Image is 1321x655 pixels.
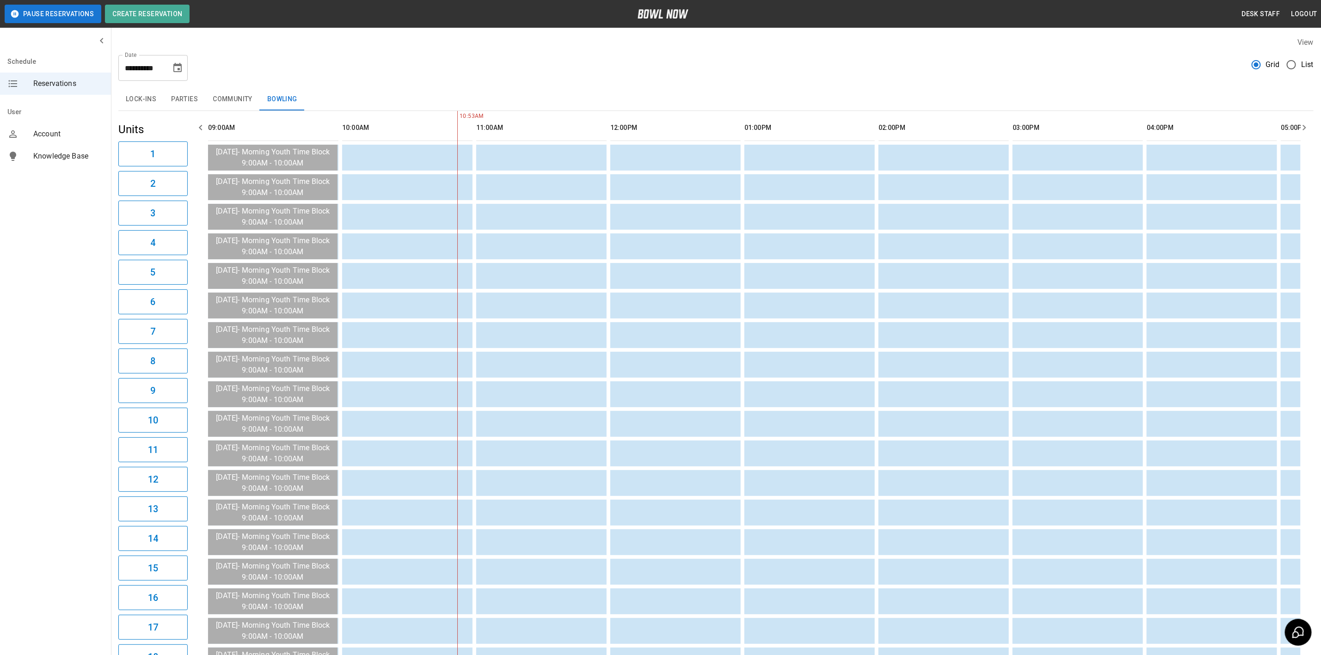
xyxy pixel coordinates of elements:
label: View [1297,38,1314,47]
button: 9 [118,378,188,403]
button: 13 [118,496,188,521]
span: 10:53AM [457,112,460,121]
button: Desk Staff [1238,6,1284,23]
h6: 1 [150,147,155,161]
h6: 14 [148,531,158,546]
button: 1 [118,141,188,166]
span: Knowledge Base [33,151,104,162]
button: 17 [118,615,188,640]
h6: 3 [150,206,155,220]
span: Reservations [33,78,104,89]
h6: 5 [150,265,155,280]
button: Choose date, selected date is Sep 13, 2025 [168,59,187,77]
button: 3 [118,201,188,226]
h6: 6 [150,294,155,309]
h6: 10 [148,413,158,428]
button: Create Reservation [105,5,190,23]
h6: 9 [150,383,155,398]
h6: 7 [150,324,155,339]
span: List [1301,59,1314,70]
h6: 17 [148,620,158,635]
button: 11 [118,437,188,462]
h6: 8 [150,354,155,368]
th: 11:00AM [476,115,607,141]
button: Lock-ins [118,88,164,110]
th: 09:00AM [208,115,338,141]
span: Account [33,129,104,140]
span: Grid [1266,59,1280,70]
button: 8 [118,349,188,373]
h6: 2 [150,176,155,191]
div: inventory tabs [118,88,1314,110]
button: Logout [1288,6,1321,23]
button: 5 [118,260,188,285]
button: 7 [118,319,188,344]
button: 16 [118,585,188,610]
button: 2 [118,171,188,196]
th: 12:00PM [610,115,741,141]
button: Pause Reservations [5,5,101,23]
button: Bowling [260,88,305,110]
button: 12 [118,467,188,492]
button: 14 [118,526,188,551]
button: 15 [118,556,188,581]
h6: 15 [148,561,158,575]
button: 4 [118,230,188,255]
button: Parties [164,88,205,110]
h6: 13 [148,502,158,516]
button: Community [205,88,260,110]
h6: 4 [150,235,155,250]
h6: 16 [148,590,158,605]
img: logo [638,9,688,18]
h5: Units [118,122,188,137]
button: 6 [118,289,188,314]
button: 10 [118,408,188,433]
th: 10:00AM [342,115,473,141]
h6: 11 [148,442,158,457]
h6: 12 [148,472,158,487]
